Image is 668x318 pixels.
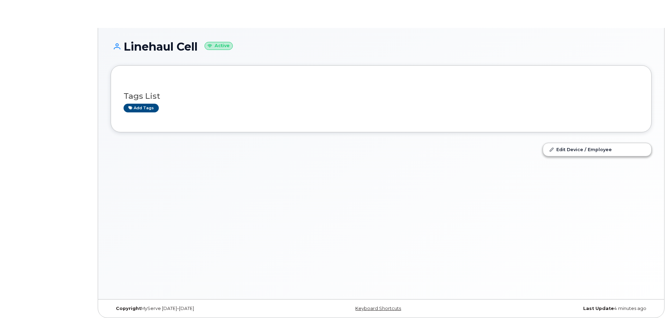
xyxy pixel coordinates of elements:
[124,92,639,101] h3: Tags List
[543,143,651,156] a: Edit Device / Employee
[116,306,141,311] strong: Copyright
[355,306,401,311] a: Keyboard Shortcuts
[471,306,652,311] div: 4 minutes ago
[124,104,159,112] a: Add tags
[205,42,233,50] small: Active
[111,306,291,311] div: MyServe [DATE]–[DATE]
[583,306,614,311] strong: Last Update
[111,40,652,53] h1: Linehaul Cell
